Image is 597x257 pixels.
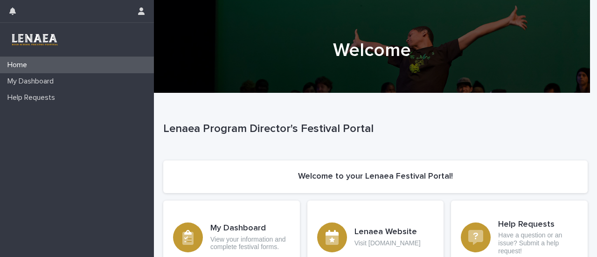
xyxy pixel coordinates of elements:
[498,220,578,230] h3: Help Requests
[354,239,421,247] p: Visit [DOMAIN_NAME]
[210,236,290,251] p: View your information and complete festival forms.
[4,61,35,69] p: Home
[4,77,61,86] p: My Dashboard
[354,227,421,237] h3: Lenaea Website
[210,223,290,234] h3: My Dashboard
[7,30,61,49] img: 3TRreipReCSEaaZc33pQ
[163,122,584,136] p: Lenaea Program Director's Festival Portal
[498,231,578,255] p: Have a question or an issue? Submit a help request!
[298,172,453,182] h2: Welcome to your Lenaea Festival Portal!
[4,93,62,102] p: Help Requests
[163,39,581,62] h1: Welcome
